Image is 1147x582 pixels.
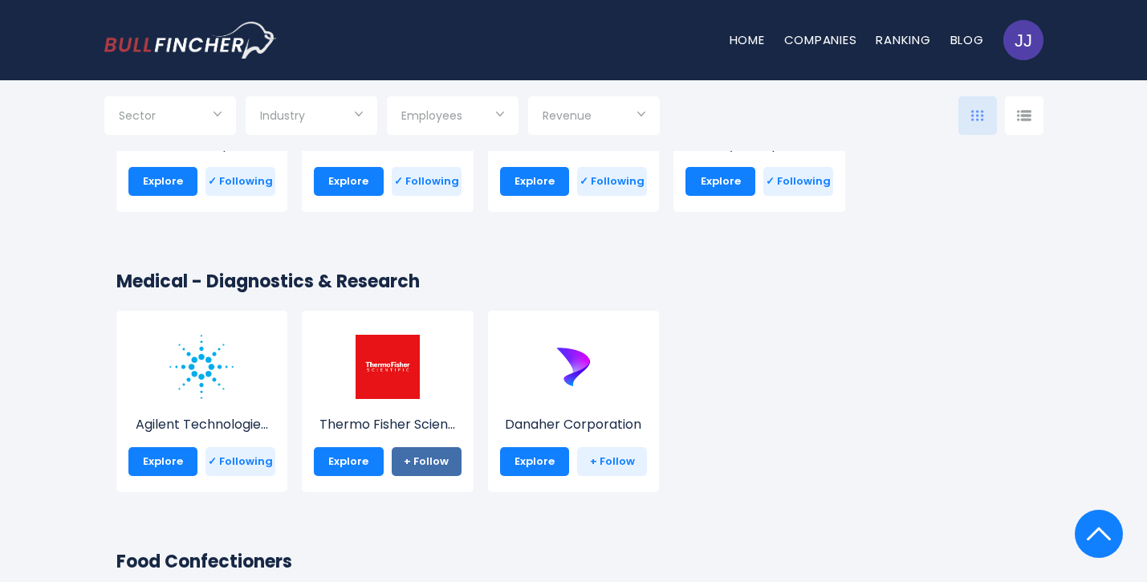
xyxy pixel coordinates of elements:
[392,447,462,476] a: + Follow
[685,167,755,196] a: Explore
[356,335,420,399] img: TMO.png
[392,167,462,196] a: ✓ Following
[119,108,156,123] span: Sector
[1017,110,1031,121] img: icon-comp-list-view.svg
[260,103,363,132] input: Selection
[541,335,605,399] img: DHR.png
[169,335,234,399] img: A.png
[314,364,462,434] a: Thermo Fisher Scien...
[128,447,198,476] a: Explore
[128,415,276,434] p: Agilent Technologies
[401,103,504,132] input: Selection
[577,447,647,476] a: + Follow
[401,108,462,123] span: Employees
[971,110,984,121] img: icon-comp-grid.svg
[500,415,648,434] p: Danaher Corporation
[119,103,222,132] input: Selection
[128,364,276,434] a: Agilent Technologie...
[314,415,462,434] p: Thermo Fisher Scientific
[500,167,570,196] a: Explore
[205,167,275,196] a: ✓ Following
[543,103,645,132] input: Selection
[950,31,984,48] a: Blog
[763,167,833,196] a: ✓ Following
[104,22,277,59] img: bullfincher logo
[500,364,648,434] a: Danaher Corporation
[577,167,647,196] a: ✓ Following
[104,22,277,59] a: Go to homepage
[500,447,570,476] a: Explore
[314,447,384,476] a: Explore
[784,31,857,48] a: Companies
[543,108,592,123] span: Revenue
[205,447,275,476] a: ✓ Following
[260,108,305,123] span: Industry
[314,167,384,196] a: Explore
[116,548,1031,575] h2: Food Confectioners
[876,31,930,48] a: Ranking
[730,31,765,48] a: Home
[116,268,1031,295] h2: Medical - Diagnostics & Research
[128,167,198,196] a: Explore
